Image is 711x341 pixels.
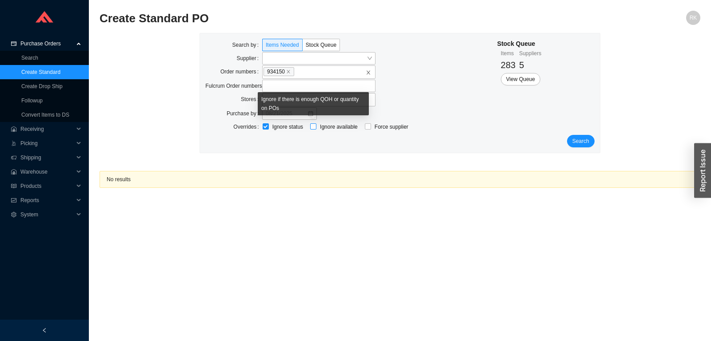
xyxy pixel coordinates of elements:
[220,65,262,78] label: Order numbers
[572,137,589,146] span: Search
[233,121,262,133] label: Overrides
[20,122,74,136] span: Receiving
[11,198,17,203] span: fund
[20,165,74,179] span: Warehouse
[241,93,262,106] label: Stores
[107,175,693,184] div: No results
[258,92,369,115] div: Ignore if there is enough QOH or quantity on POs
[11,212,17,217] span: setting
[21,97,43,104] a: Followup
[20,37,74,51] span: Purchase Orders
[269,122,307,131] span: Ignore status
[100,11,550,26] h2: Create Standard PO
[20,207,74,222] span: System
[227,107,262,120] label: Purchase by
[306,42,336,48] span: Stock Queue
[316,122,361,131] span: Ignore available
[497,39,541,49] div: Stock Queue
[501,49,515,58] div: Items
[506,75,535,84] span: View Queue
[264,67,294,76] span: 934150
[366,70,371,75] span: close
[21,55,38,61] a: Search
[519,49,541,58] div: Suppliers
[21,112,69,118] a: Convert Items to DS
[20,193,74,207] span: Reports
[11,41,17,46] span: credit-card
[42,328,47,333] span: left
[20,136,74,150] span: Picking
[567,135,595,147] button: Search
[519,60,524,70] span: 5
[20,179,74,193] span: Products
[501,60,515,70] span: 283
[20,150,74,165] span: Shipping
[205,80,262,92] label: Fulcrum Order numbers
[296,67,302,77] input: 934150closeclose
[266,42,299,48] span: Items Needed
[21,83,63,89] a: Create Drop Ship
[21,69,60,75] a: Create Standard
[286,69,291,74] span: close
[690,11,697,25] span: RK
[237,52,262,65] label: Supplier:
[501,73,540,85] button: View Queue
[11,183,17,189] span: read
[371,122,412,131] span: Force supplier
[232,39,262,51] label: Search by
